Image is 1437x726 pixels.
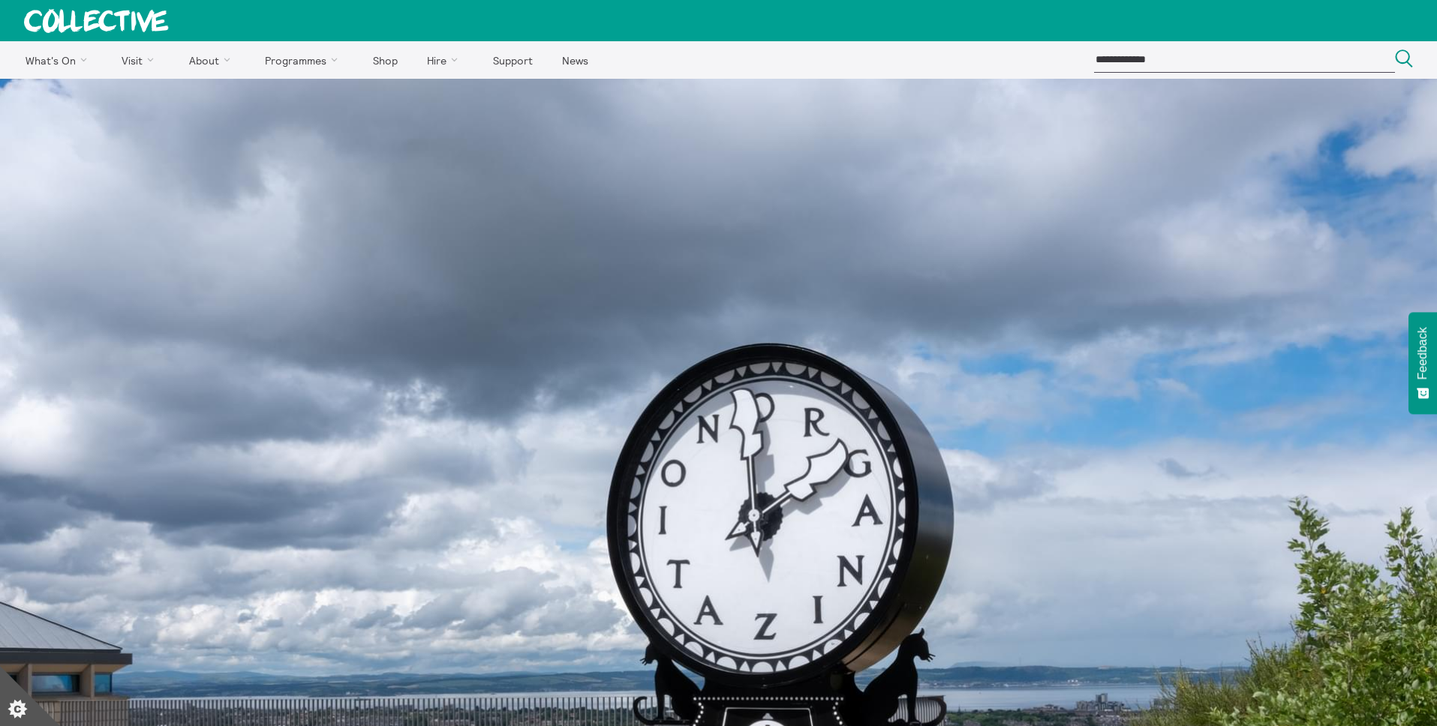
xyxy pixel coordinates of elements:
a: Visit [109,41,173,79]
button: Feedback - Show survey [1408,312,1437,414]
a: Support [480,41,546,79]
a: Hire [414,41,477,79]
a: Programmes [252,41,357,79]
a: News [549,41,601,79]
span: Feedback [1416,327,1429,379]
a: Shop [359,41,410,79]
a: What's On [12,41,106,79]
a: About [176,41,249,79]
